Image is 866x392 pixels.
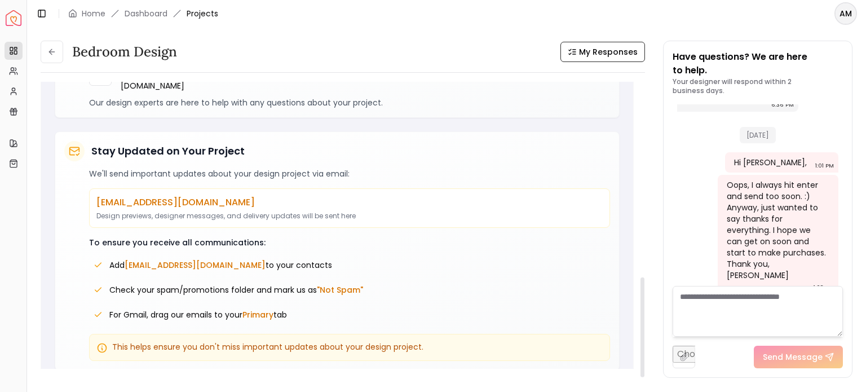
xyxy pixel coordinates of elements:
span: Add to your contacts [109,259,332,271]
span: My Responses [579,46,638,58]
p: Your designer will respond within 2 business days. [673,77,843,95]
p: [EMAIL_ADDRESS][DOMAIN_NAME] [96,196,603,209]
span: "Not Spam" [317,284,363,296]
p: Have questions? We are here to help. [673,50,843,77]
a: Home [82,8,105,19]
a: Dashboard [125,8,167,19]
div: 1:02 PM [814,282,834,293]
img: Spacejoy Logo [6,10,21,26]
span: Projects [187,8,218,19]
h5: Stay Updated on Your Project [91,143,245,159]
p: We'll send important updates about your design project via email: [89,168,610,179]
div: Hi [PERSON_NAME], [734,157,807,168]
button: AM [834,2,857,25]
span: AM [836,3,856,24]
div: 6:36 PM [771,99,794,111]
a: Spacejoy [6,10,21,26]
p: Design previews, designer messages, and delivery updates will be sent here [96,212,603,221]
span: [EMAIL_ADDRESS][DOMAIN_NAME] [125,259,266,271]
span: Primary [242,309,273,320]
h3: Bedroom design [72,43,177,61]
span: For Gmail, drag our emails to your tab [109,309,287,320]
div: 1:01 PM [815,160,834,171]
span: [DATE] [740,127,776,143]
nav: breadcrumb [68,8,218,19]
div: Oops, I always hit enter and send too soon. :) Anyway, just wanted to say thanks for everything. ... [727,179,828,281]
span: This helps ensure you don't miss important updates about your design project. [112,341,423,353]
p: Our design experts are here to help with any questions about your project. [89,97,610,108]
p: To ensure you receive all communications: [89,237,610,248]
span: Check your spam/promotions folder and mark us as [109,284,363,296]
button: My Responses [560,42,645,62]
